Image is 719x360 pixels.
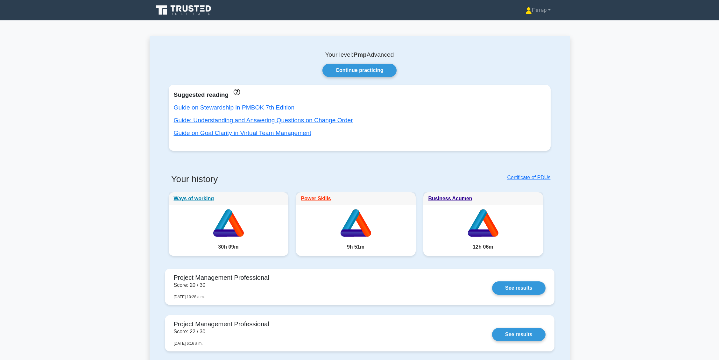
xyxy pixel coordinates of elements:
[423,238,543,256] div: 12h 06m
[165,51,554,59] p: Your level: Advanced
[232,88,240,95] a: These concepts have been answered less than 50% correct. The guides disapear when you answer ques...
[322,64,396,77] a: Continue practicing
[174,104,295,111] a: Guide on Stewardship in PMBOK 7th Edition
[174,117,353,124] a: Guide: Understanding and Answering Questions on Change Order
[301,196,331,201] a: Power Skills
[169,238,288,256] div: 30h 09m
[174,90,546,100] div: Suggested reading
[492,328,545,341] a: See results
[510,4,566,17] a: Петър
[428,196,472,201] a: Business Acumen
[353,51,367,58] b: Pmp
[174,130,311,136] a: Guide on Goal Clarity in Virtual Team Management
[492,281,545,295] a: See results
[507,175,550,180] a: Certificate of PDUs
[296,238,416,256] div: 9h 51m
[174,196,214,201] a: Ways of working
[169,174,356,190] h3: Your history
